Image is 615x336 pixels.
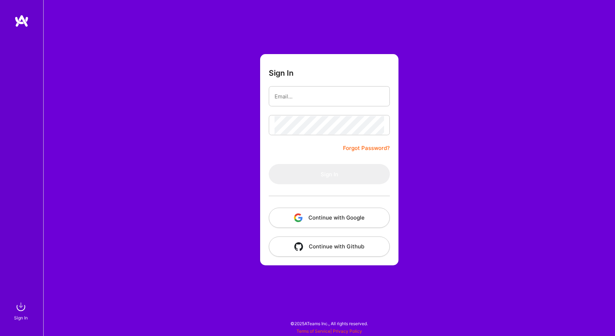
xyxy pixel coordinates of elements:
[297,328,330,334] a: Terms of Service
[294,213,303,222] img: icon
[294,242,303,251] img: icon
[269,68,294,78] h3: Sign In
[275,87,384,106] input: Email...
[343,144,390,152] a: Forgot Password?
[269,236,390,257] button: Continue with Github
[269,208,390,228] button: Continue with Google
[14,14,29,27] img: logo
[43,314,615,332] div: © 2025 ATeams Inc., All rights reserved.
[14,300,28,314] img: sign in
[333,328,362,334] a: Privacy Policy
[269,164,390,184] button: Sign In
[14,314,28,322] div: Sign In
[15,300,28,322] a: sign inSign In
[297,328,362,334] span: |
